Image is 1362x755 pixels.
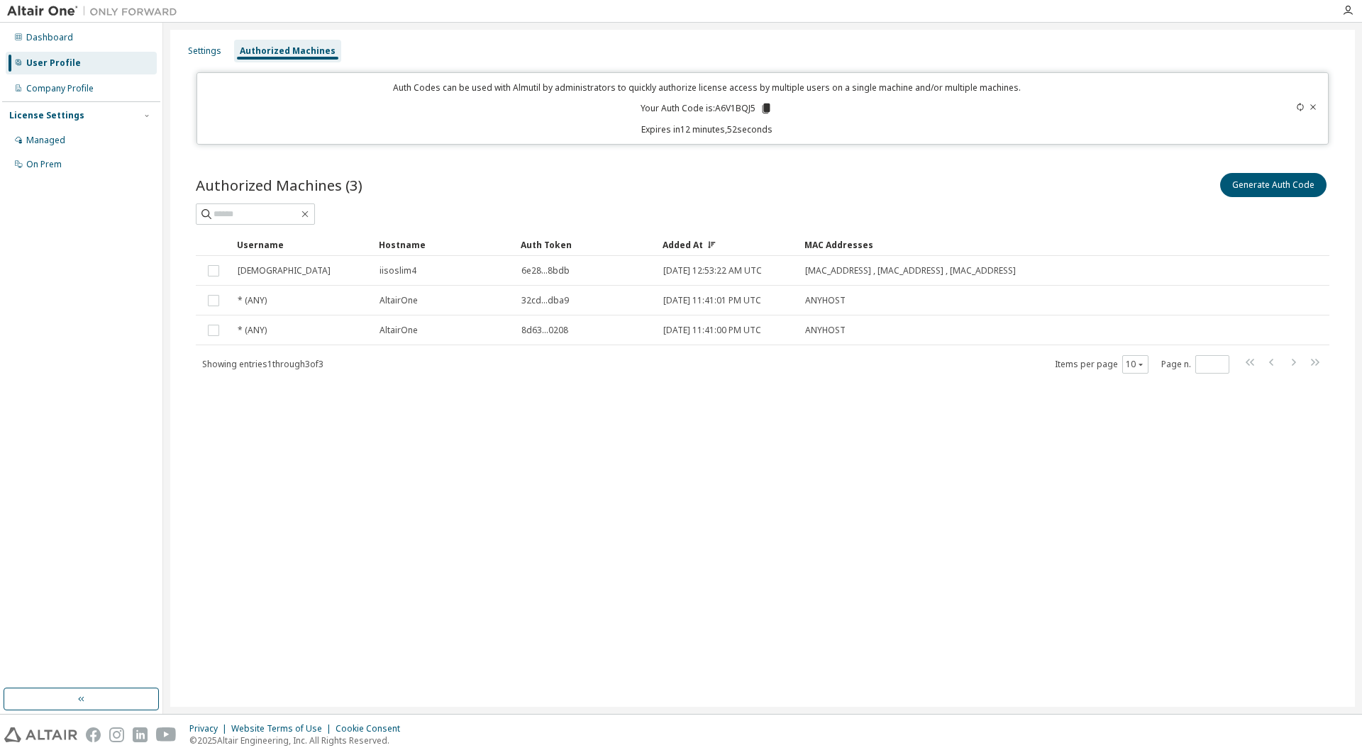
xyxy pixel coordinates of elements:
div: Added At [663,233,793,256]
span: [DATE] 11:41:00 PM UTC [663,325,761,336]
div: License Settings [9,110,84,121]
img: facebook.svg [86,727,101,742]
div: MAC Addresses [804,233,1185,256]
div: Dashboard [26,32,73,43]
span: AltairOne [380,325,418,336]
span: iisoslim4 [380,265,416,276]
span: 8d63...0208 [521,325,568,336]
div: Settings [188,45,221,57]
button: 10 [1126,359,1145,370]
div: Hostname [379,233,509,256]
p: Your Auth Code is: A6V1BQJ5 [641,102,773,115]
div: Managed [26,135,65,146]
span: ANYHOST [805,295,846,306]
span: * (ANY) [238,295,267,306]
span: AltairOne [380,295,418,306]
img: linkedin.svg [133,727,148,742]
span: [MAC_ADDRESS] , [MAC_ADDRESS] , [MAC_ADDRESS] [805,265,1016,276]
img: altair_logo.svg [4,727,77,742]
span: 6e28...8bdb [521,265,570,276]
div: Username [237,233,367,256]
img: youtube.svg [156,727,177,742]
div: Company Profile [26,83,94,94]
span: ANYHOST [805,325,846,336]
span: [DEMOGRAPHIC_DATA] [238,265,331,276]
div: Privacy [189,723,231,734]
span: * (ANY) [238,325,267,336]
img: instagram.svg [109,727,124,742]
p: Expires in 12 minutes, 52 seconds [206,123,1209,135]
button: Generate Auth Code [1220,173,1327,197]
span: [DATE] 11:41:01 PM UTC [663,295,761,306]
div: Auth Token [521,233,651,256]
span: Authorized Machines (3) [196,175,362,195]
span: Showing entries 1 through 3 of 3 [202,358,323,370]
div: Website Terms of Use [231,723,336,734]
span: 32cd...dba9 [521,295,569,306]
span: Items per page [1055,355,1148,374]
div: User Profile [26,57,81,69]
img: Altair One [7,4,184,18]
div: Cookie Consent [336,723,409,734]
div: On Prem [26,159,62,170]
p: Auth Codes can be used with Almutil by administrators to quickly authorize license access by mult... [206,82,1209,94]
p: © 2025 Altair Engineering, Inc. All Rights Reserved. [189,734,409,746]
div: Authorized Machines [240,45,336,57]
span: Page n. [1161,355,1229,374]
span: [DATE] 12:53:22 AM UTC [663,265,762,276]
